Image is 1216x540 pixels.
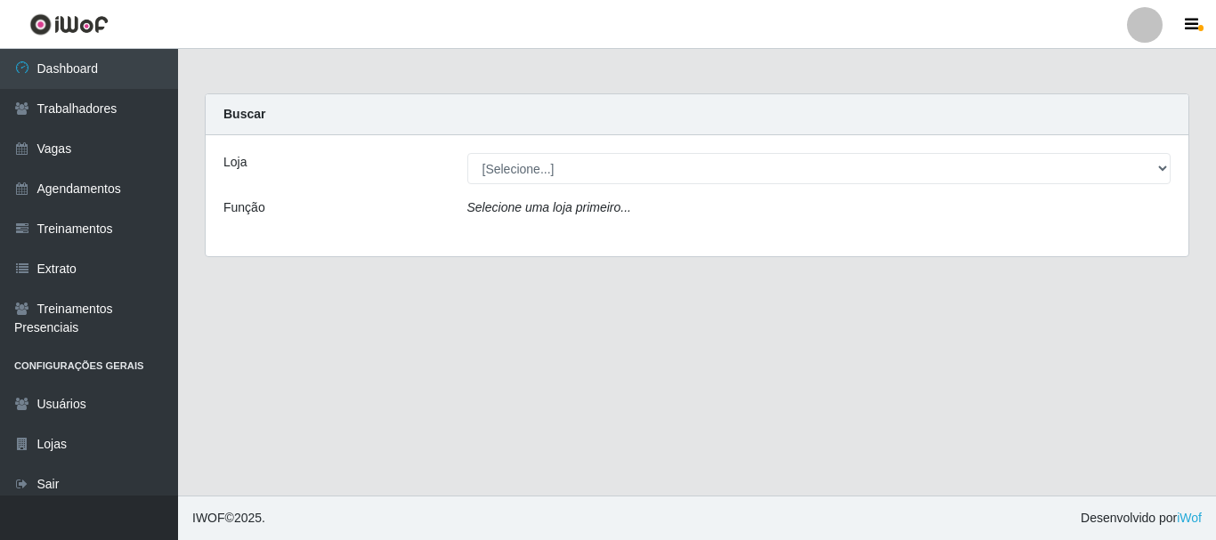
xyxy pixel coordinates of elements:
a: iWof [1177,511,1202,525]
label: Loja [223,153,247,172]
i: Selecione uma loja primeiro... [467,200,631,214]
span: © 2025 . [192,509,265,528]
img: CoreUI Logo [29,13,109,36]
label: Função [223,198,265,217]
span: IWOF [192,511,225,525]
strong: Buscar [223,107,265,121]
span: Desenvolvido por [1081,509,1202,528]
